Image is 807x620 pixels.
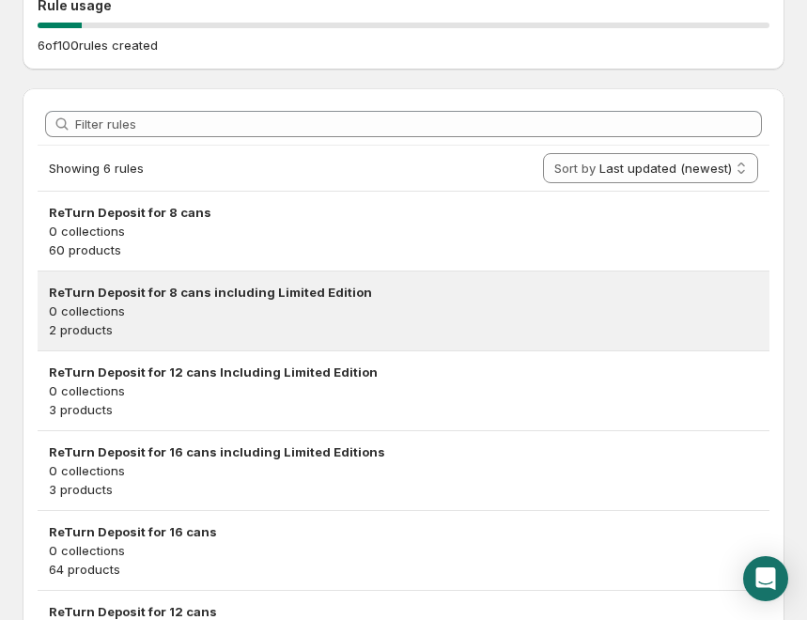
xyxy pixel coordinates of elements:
p: 3 products [49,480,758,499]
div: Open Intercom Messenger [743,556,788,601]
p: 6 of 100 rules created [38,36,158,54]
input: Filter rules [75,111,762,137]
h3: ReTurn Deposit for 12 cans Including Limited Edition [49,363,758,381]
p: 60 products [49,240,758,259]
p: 0 collections [49,302,758,320]
h3: ReTurn Deposit for 8 cans including Limited Edition [49,283,758,302]
h3: ReTurn Deposit for 16 cans [49,522,758,541]
p: 0 collections [49,461,758,480]
h3: ReTurn Deposit for 8 cans [49,203,758,222]
p: 2 products [49,320,758,339]
p: 0 collections [49,381,758,400]
p: 3 products [49,400,758,419]
p: 0 collections [49,222,758,240]
h3: ReTurn Deposit for 16 cans including Limited Editions [49,442,758,461]
p: 64 products [49,560,758,579]
span: Showing 6 rules [49,161,144,176]
p: 0 collections [49,541,758,560]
